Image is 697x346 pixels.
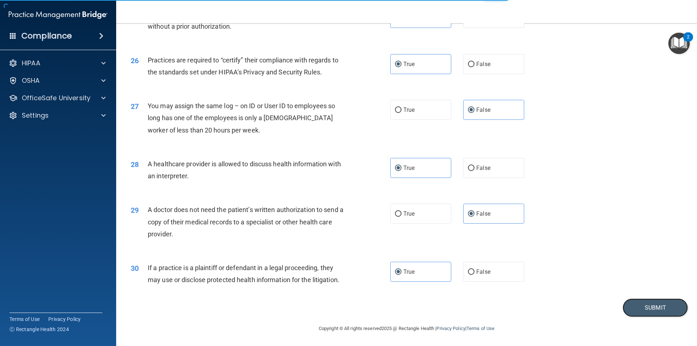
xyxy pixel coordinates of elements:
input: True [395,269,402,275]
span: True [403,210,415,217]
input: False [468,62,474,67]
span: A doctor does not need the patient’s written authorization to send a copy of their medical record... [148,206,343,237]
img: PMB logo [9,8,107,22]
span: False [476,164,490,171]
input: True [395,107,402,113]
span: 29 [131,206,139,215]
a: Settings [9,111,106,120]
span: You may assign the same log – on ID or User ID to employees so long has one of the employees is o... [148,102,335,134]
p: Settings [22,111,49,120]
a: OSHA [9,76,106,85]
span: False [476,210,490,217]
a: Privacy Policy [48,316,81,323]
input: True [395,166,402,171]
p: OSHA [22,76,40,85]
span: Practices are required to “certify” their compliance with regards to the standards set under HIPA... [148,56,338,76]
span: 27 [131,102,139,111]
span: Appointment reminders are allowed under the HIPAA Privacy Rule without a prior authorization. [148,10,339,30]
button: Open Resource Center, 2 new notifications [668,33,690,54]
button: Submit [623,298,688,317]
input: False [468,269,474,275]
input: True [395,211,402,217]
p: HIPAA [22,59,40,68]
a: Terms of Use [9,316,40,323]
input: False [468,211,474,217]
span: False [476,61,490,68]
input: False [468,166,474,171]
span: True [403,106,415,113]
span: False [476,268,490,275]
span: Ⓒ Rectangle Health 2024 [9,326,69,333]
span: False [476,106,490,113]
input: False [468,107,474,113]
input: True [395,62,402,67]
p: OfficeSafe University [22,94,90,102]
div: 2 [687,37,689,46]
iframe: Drift Widget Chat Controller [661,296,688,323]
span: True [403,268,415,275]
span: 28 [131,160,139,169]
span: True [403,61,415,68]
span: True [403,164,415,171]
span: If a practice is a plaintiff or defendant in a legal proceeding, they may use or disclose protect... [148,264,339,284]
a: OfficeSafe University [9,94,106,102]
h4: Compliance [21,31,72,41]
span: A healthcare provider is allowed to discuss health information with an interpreter. [148,160,341,180]
span: 26 [131,56,139,65]
div: Copyright © All rights reserved 2025 @ Rectangle Health | | [274,317,539,340]
a: Terms of Use [466,326,494,331]
a: HIPAA [9,59,106,68]
a: Privacy Policy [436,326,465,331]
span: 30 [131,264,139,273]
